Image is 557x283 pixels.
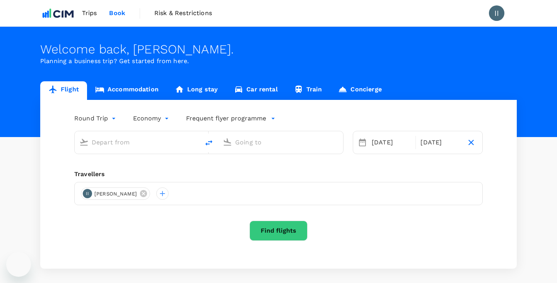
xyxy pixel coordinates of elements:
button: Open [194,141,196,143]
div: Economy [133,112,171,125]
span: [PERSON_NAME] [90,190,142,198]
div: Round Trip [74,112,118,125]
input: Depart from [92,136,183,148]
button: Find flights [249,221,308,241]
input: Going to [235,136,327,148]
a: Car rental [226,81,286,100]
a: Concierge [330,81,390,100]
div: II [489,5,504,21]
div: [DATE] [369,135,414,150]
div: II [83,189,92,198]
p: Planning a business trip? Get started from here. [40,57,517,66]
p: Frequent flyer programme [186,114,266,123]
span: Book [109,9,125,18]
button: Frequent flyer programme [186,114,275,123]
a: Accommodation [87,81,167,100]
div: II[PERSON_NAME] [81,187,150,200]
a: Flight [40,81,87,100]
span: Risk & Restrictions [154,9,212,18]
iframe: Кнопка запуска окна обмена сообщениями [6,252,31,277]
img: CIM ENVIRONMENTAL PTY LTD [40,5,76,22]
div: [DATE] [417,135,463,150]
button: Open [338,141,339,143]
button: delete [200,134,218,152]
div: Travellers [74,170,483,179]
span: Trips [82,9,97,18]
a: Long stay [167,81,226,100]
div: Welcome back , [PERSON_NAME] . [40,42,517,57]
a: Train [286,81,330,100]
